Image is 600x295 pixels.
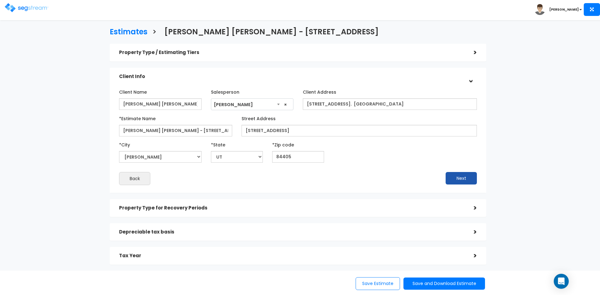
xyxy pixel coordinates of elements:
span: Mark Santiago [211,99,293,111]
div: > [464,227,477,237]
button: Save Estimate [356,277,400,290]
label: *State [211,140,225,148]
h5: Client Info [119,74,464,79]
h5: Tax Year [119,253,464,258]
div: > [466,70,475,83]
label: *Zip code [272,140,294,148]
h5: Property Type for Recovery Periods [119,205,464,211]
label: Street Address [242,113,276,122]
div: Open Intercom Messenger [554,274,569,289]
h5: Depreciable tax basis [119,229,464,235]
b: [PERSON_NAME] [549,7,579,12]
h3: Estimates [110,28,147,37]
label: Client Name [119,87,147,95]
div: > [464,48,477,57]
span: × [284,99,287,111]
label: *Estimate Name [119,113,156,122]
label: Salesperson [211,87,239,95]
label: Client Address [303,87,336,95]
span: Mark Santiago [211,98,293,110]
a: [PERSON_NAME] [PERSON_NAME] - [STREET_ADDRESS] [160,22,379,41]
img: logo.png [5,3,48,12]
button: Save and Download Estimate [403,278,485,290]
h5: Property Type / Estimating Tiers [119,50,464,55]
label: *City [119,140,130,148]
button: Back [119,172,150,185]
button: Next [446,172,477,184]
a: Estimates [105,22,147,41]
h3: [PERSON_NAME] [PERSON_NAME] - [STREET_ADDRESS] [164,28,379,37]
div: > [464,203,477,213]
img: avatar.png [534,4,545,15]
h3: > [152,28,157,37]
div: > [464,251,477,261]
